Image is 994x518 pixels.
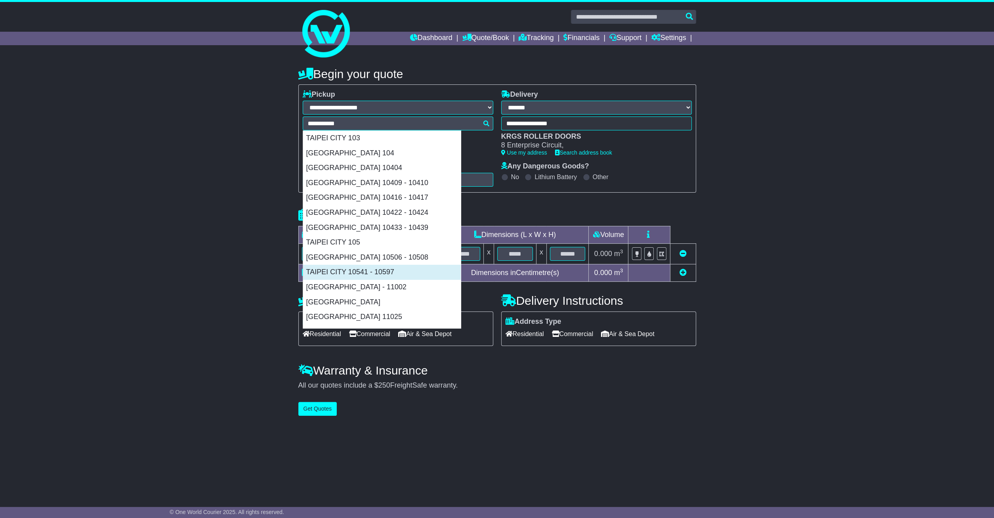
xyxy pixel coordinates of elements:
a: Add new item [679,269,687,277]
span: 0.000 [594,269,612,277]
a: Dashboard [410,32,452,45]
label: Any Dangerous Goods? [501,162,589,171]
span: Commercial [349,328,390,340]
td: Volume [589,226,628,243]
label: Pickup [303,90,335,99]
td: Type [298,226,364,243]
span: 0.000 [594,250,612,258]
span: Commercial [552,328,593,340]
a: Use my address [501,149,547,156]
span: Air & Sea Depot [601,328,654,340]
td: x [536,243,546,264]
td: x [484,243,494,264]
div: 8 Enterprise Circuit, [501,141,684,150]
h4: Warranty & Insurance [298,364,696,377]
a: Remove this item [679,250,687,258]
div: [GEOGRAPHIC_DATA] 10416 - 10417 [303,190,461,205]
span: m [614,250,623,258]
div: TAIPEI CITY 103 [303,131,461,146]
h4: Delivery Instructions [501,294,696,307]
label: Address Type [506,317,561,326]
a: Tracking [519,32,553,45]
a: Support [609,32,641,45]
span: Residential [303,328,341,340]
label: No [511,173,519,181]
td: Total [298,264,364,281]
sup: 3 [620,248,623,254]
div: [GEOGRAPHIC_DATA] 10433 - 10439 [303,220,461,235]
div: [GEOGRAPHIC_DATA] [303,295,461,310]
a: Settings [651,32,686,45]
div: [GEOGRAPHIC_DATA] - 11002 [303,280,461,295]
label: Delivery [501,90,538,99]
div: KRGS ROLLER DOORS [501,132,684,141]
span: 250 [378,381,390,389]
span: m [614,269,623,277]
label: Lithium Battery [534,173,577,181]
h4: Pickup Instructions [298,294,493,307]
div: [GEOGRAPHIC_DATA] 10404 [303,161,461,176]
button: Get Quotes [298,402,337,416]
h4: Begin your quote [298,67,696,80]
div: [GEOGRAPHIC_DATA] 11025 [303,310,461,325]
span: © One World Courier 2025. All rights reserved. [170,509,284,515]
td: Dimensions in Centimetre(s) [441,264,589,281]
div: [GEOGRAPHIC_DATA] 10409 - 10410 [303,176,461,191]
div: [GEOGRAPHIC_DATA] 10422 - 10424 [303,205,461,220]
typeahead: Please provide city [303,117,493,130]
div: [GEOGRAPHIC_DATA] 104 [303,146,461,161]
div: TAIPEI CITY 105 [303,235,461,250]
a: Quote/Book [462,32,509,45]
a: Financials [563,32,599,45]
span: Residential [506,328,544,340]
label: Other [593,173,609,181]
div: All our quotes include a $ FreightSafe warranty. [298,381,696,390]
td: Dimensions (L x W x H) [441,226,589,243]
h4: Package details | [298,208,398,222]
div: [GEOGRAPHIC_DATA] 11041 - 11091 [303,325,461,340]
div: TAIPEI CITY 10541 - 10597 [303,265,461,280]
span: Air & Sea Depot [398,328,452,340]
a: Search address book [555,149,612,156]
sup: 3 [620,268,623,273]
div: [GEOGRAPHIC_DATA] 10506 - 10508 [303,250,461,265]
